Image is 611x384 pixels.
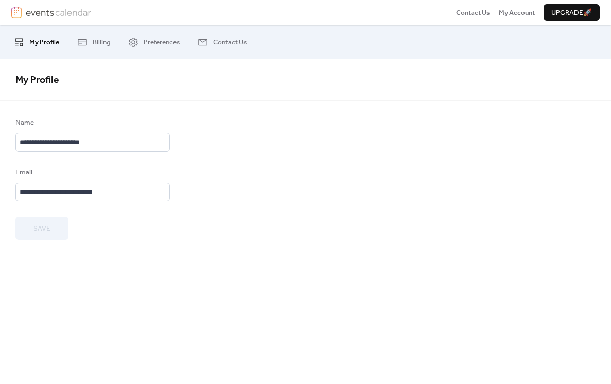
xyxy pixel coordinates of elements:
[213,37,247,47] span: Contact Us
[120,29,187,55] a: Preferences
[29,37,59,47] span: My Profile
[144,37,180,47] span: Preferences
[551,8,592,18] span: Upgrade 🚀
[456,8,490,18] span: Contact Us
[544,4,600,21] button: Upgrade🚀
[93,37,110,47] span: Billing
[11,7,22,18] img: logo
[499,8,535,18] span: My Account
[499,7,535,18] a: My Account
[26,7,91,18] img: logotype
[69,29,118,55] a: Billing
[15,167,168,178] div: Email
[456,7,490,18] a: Contact Us
[6,29,67,55] a: My Profile
[190,29,254,55] a: Contact Us
[15,117,168,128] div: Name
[15,71,59,90] span: My Profile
